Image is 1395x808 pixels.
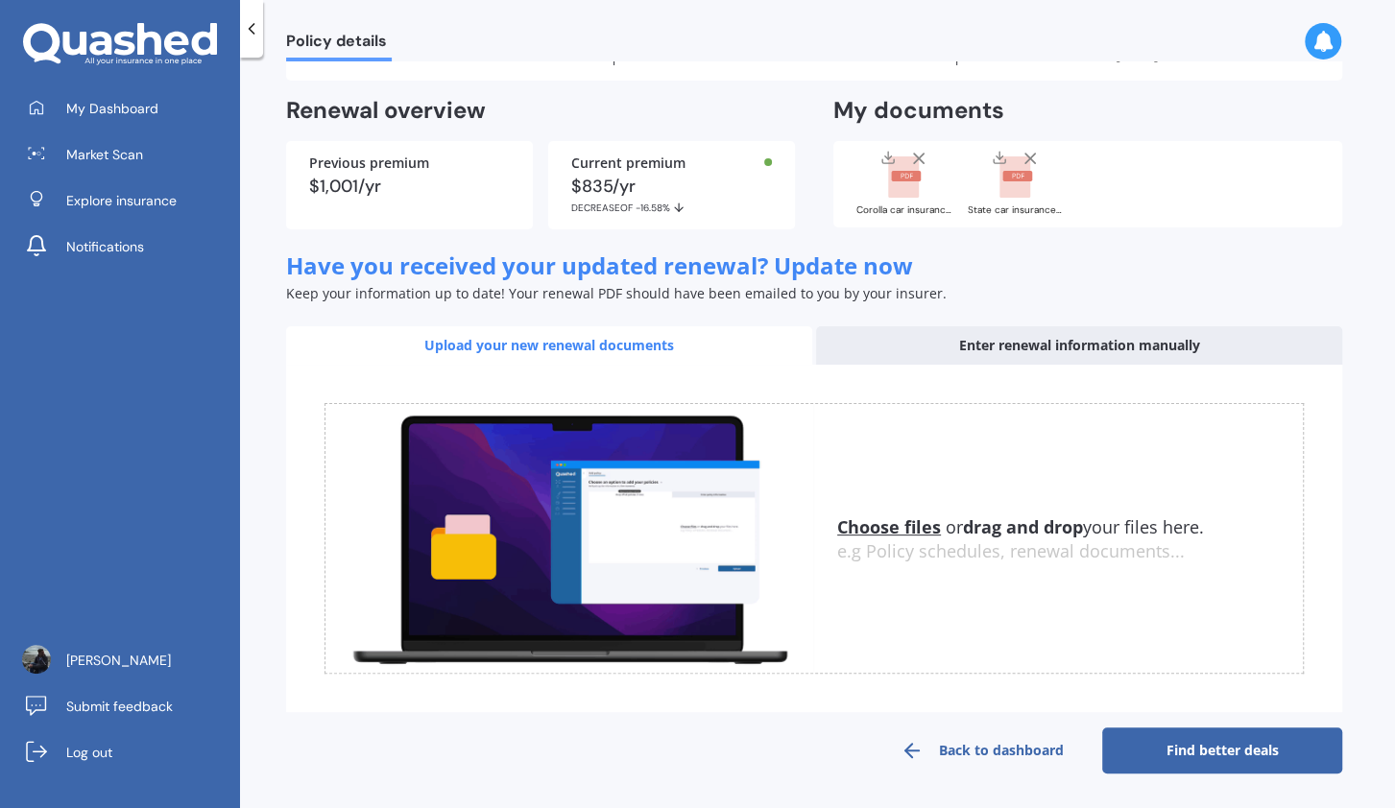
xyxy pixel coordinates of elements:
[14,135,240,174] a: Market Scan
[66,697,173,716] span: Submit feedback
[325,404,814,674] img: upload.de96410c8ce839c3fdd5.gif
[14,181,240,220] a: Explore insurance
[14,89,240,128] a: My Dashboard
[856,205,952,215] div: Corolla car insurance State.pdf
[837,541,1303,562] div: e.g Policy schedules, renewal documents...
[286,32,392,58] span: Policy details
[66,145,143,164] span: Market Scan
[66,237,144,256] span: Notifications
[968,205,1064,215] div: State car insurance policy Corolla.pdf
[286,284,947,302] span: Keep your information up to date! Your renewal PDF should have been emailed to you by your insurer.
[14,733,240,772] a: Log out
[14,641,240,679] a: [PERSON_NAME]
[309,178,510,195] div: $1,001/yr
[571,178,772,214] div: $835/yr
[571,202,636,214] span: DECREASE OF
[816,326,1342,365] div: Enter renewal information manually
[66,191,177,210] span: Explore insurance
[14,687,240,725] a: Submit feedback
[14,227,240,266] a: Notifications
[963,515,1083,538] b: drag and drop
[66,651,171,670] span: [PERSON_NAME]
[837,515,1204,538] span: or your files here.
[309,156,510,170] div: Previous premium
[286,96,795,126] h2: Renewal overview
[862,727,1102,773] a: Back to dashboard
[286,250,913,281] span: Have you received your updated renewal? Update now
[286,326,812,365] div: Upload your new renewal documents
[66,743,112,762] span: Log out
[833,96,1004,126] h2: My documents
[837,515,941,538] u: Choose files
[571,156,772,170] div: Current premium
[22,645,51,674] img: picture
[66,99,158,118] span: My Dashboard
[636,202,670,214] span: -16.58%
[1102,727,1342,773] a: Find better deals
